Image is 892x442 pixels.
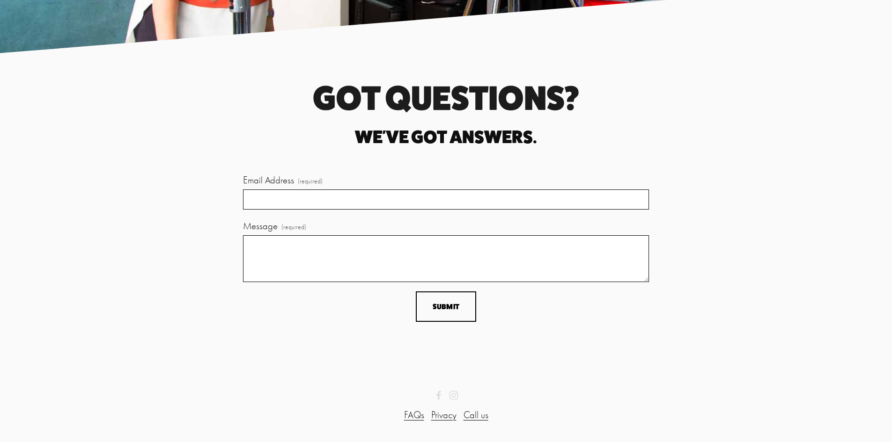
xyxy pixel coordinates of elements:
[37,82,855,113] h1: got questions?
[281,223,306,232] span: (required)
[434,391,443,400] a: 2 Dudes & A Booth
[243,173,294,188] span: Email Address
[416,291,476,322] button: SubmitSubmit
[464,408,488,422] a: Call us
[433,302,460,311] span: Submit
[298,177,323,187] span: (required)
[37,128,855,145] h2: We've got answers.
[243,219,278,233] span: Message
[404,408,424,422] a: FAQs
[431,408,457,422] a: Privacy
[449,391,458,400] a: Instagram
